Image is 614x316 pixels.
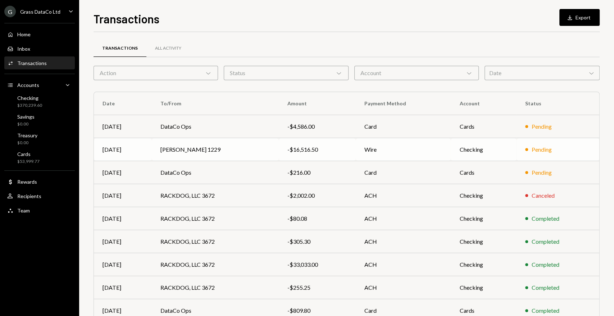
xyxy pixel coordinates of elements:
th: Account [451,92,516,115]
div: $0.00 [17,121,35,127]
td: DataCo Ops [152,161,279,184]
td: ACH [356,207,451,230]
div: $370,239.60 [17,102,42,109]
div: -$4,586.00 [287,122,347,131]
th: Date [94,92,152,115]
td: RACKDOG, LLC 3672 [152,276,279,299]
div: Recipients [17,193,41,199]
div: Transactions [17,60,47,66]
td: DataCo Ops [152,115,279,138]
td: RACKDOG, LLC 3672 [152,253,279,276]
div: -$2,002.00 [287,191,347,200]
div: -$809.80 [287,306,347,315]
div: -$305.30 [287,237,347,246]
div: Home [17,31,31,37]
a: Team [4,204,75,217]
div: Team [17,207,30,214]
td: Checking [451,276,516,299]
div: Account [354,66,479,80]
a: Rewards [4,175,75,188]
h1: Transactions [94,12,159,26]
div: Pending [532,145,552,154]
div: Completed [532,237,559,246]
div: Inbox [17,46,30,52]
div: Completed [532,260,559,269]
td: RACKDOG, LLC 3672 [152,230,279,253]
div: [DATE] [103,191,143,200]
a: Savings$0.00 [4,111,75,129]
div: Date [485,66,600,80]
div: [DATE] [103,214,143,223]
td: Checking [451,138,516,161]
div: Pending [532,122,552,131]
td: Cards [451,115,516,138]
div: [DATE] [103,306,143,315]
td: Card [356,161,451,184]
td: Wire [356,138,451,161]
div: [DATE] [103,145,143,154]
button: Export [559,9,600,26]
div: Action [94,66,218,80]
div: Transactions [102,45,138,51]
div: [DATE] [103,237,143,246]
div: [DATE] [103,122,143,131]
div: Checking [17,95,42,101]
div: -$16,516.50 [287,145,347,154]
a: All Activity [146,39,190,58]
div: -$33,033.00 [287,260,347,269]
th: Amount [279,92,356,115]
div: Completed [532,283,559,292]
div: Grass DataCo Ltd [20,9,60,15]
td: Cards [451,161,516,184]
td: RACKDOG, LLC 3672 [152,207,279,230]
div: Status [224,66,348,80]
td: ACH [356,253,451,276]
div: $0.00 [17,140,37,146]
div: Cards [17,151,40,157]
div: Completed [532,306,559,315]
td: Checking [451,207,516,230]
div: -$255.25 [287,283,347,292]
div: [DATE] [103,260,143,269]
div: Accounts [17,82,39,88]
td: [PERSON_NAME] 1229 [152,138,279,161]
th: Payment Method [356,92,451,115]
a: Inbox [4,42,75,55]
div: [DATE] [103,168,143,177]
div: -$80.08 [287,214,347,223]
div: Canceled [532,191,555,200]
a: Treasury$0.00 [4,130,75,147]
div: Treasury [17,132,37,138]
div: Pending [532,168,552,177]
th: Status [517,92,599,115]
div: Savings [17,114,35,120]
td: Checking [451,230,516,253]
div: G [4,6,16,17]
div: [DATE] [103,283,143,292]
td: Checking [451,184,516,207]
div: Rewards [17,179,37,185]
a: Home [4,28,75,41]
a: Checking$370,239.60 [4,93,75,110]
div: Completed [532,214,559,223]
td: ACH [356,184,451,207]
a: Recipients [4,189,75,202]
td: Checking [451,253,516,276]
a: Transactions [4,56,75,69]
td: ACH [356,230,451,253]
a: Cards$53,999.77 [4,149,75,166]
a: Transactions [94,39,146,58]
a: Accounts [4,78,75,91]
td: RACKDOG, LLC 3672 [152,184,279,207]
div: All Activity [155,45,181,51]
th: To/From [152,92,279,115]
div: $53,999.77 [17,159,40,165]
td: ACH [356,276,451,299]
div: -$216.00 [287,168,347,177]
td: Card [356,115,451,138]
